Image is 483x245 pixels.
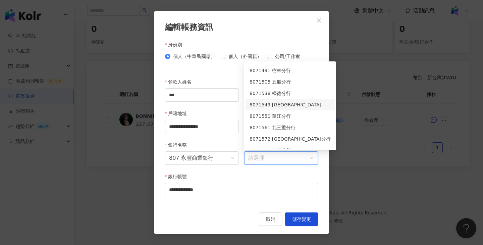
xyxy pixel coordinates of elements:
input: 銀行帳號 [165,183,318,196]
div: 8071572 蘭雅分行 [246,133,335,145]
div: 8071505 五股分行 [246,76,335,88]
button: 取消 [259,212,282,226]
label: 身份別 [165,41,187,48]
div: 8071572 [GEOGRAPHIC_DATA]分行 [250,135,331,143]
div: 8071550 華江分行 [250,112,331,120]
input: 領款人姓名 [165,88,239,102]
span: 取消 [266,216,275,222]
div: 8071491 樹林分行 [250,67,331,74]
div: 8071505 五股分行 [250,78,331,86]
span: 儲存變更 [292,216,311,222]
input: 戶籍地址 [165,120,239,133]
span: 個人（中華民國籍） [170,53,218,60]
label: 戶籍地址 [165,110,192,117]
div: 編輯帳務資訊 [165,22,318,33]
label: 領款人姓名 [165,78,197,86]
div: 8071538 松德分行 [250,90,331,97]
div: 8071491 樹林分行 [246,65,335,76]
div: 8071561 北三重分行 [246,122,335,133]
span: 807 永豐商業銀行 [169,152,235,164]
input: 銀行分行 [248,152,314,164]
div: 8071561 北三重分行 [250,124,331,131]
div: 8071583 德惠分行 [250,147,331,154]
button: Close [312,14,326,27]
span: 公司/工作室 [272,53,303,60]
div: 8071538 松德分行 [246,88,335,99]
span: close [316,18,322,23]
label: 銀行名稱 [165,141,192,149]
div: 8071550 華江分行 [246,110,335,122]
button: 儲存變更 [285,212,318,226]
div: 8071549 東湖分行 [246,99,335,110]
div: 8071583 德惠分行 [246,145,335,156]
div: 8071549 [GEOGRAPHIC_DATA] [250,101,331,108]
label: 銀行帳號 [165,173,192,180]
span: 個人（外國籍） [226,53,264,60]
